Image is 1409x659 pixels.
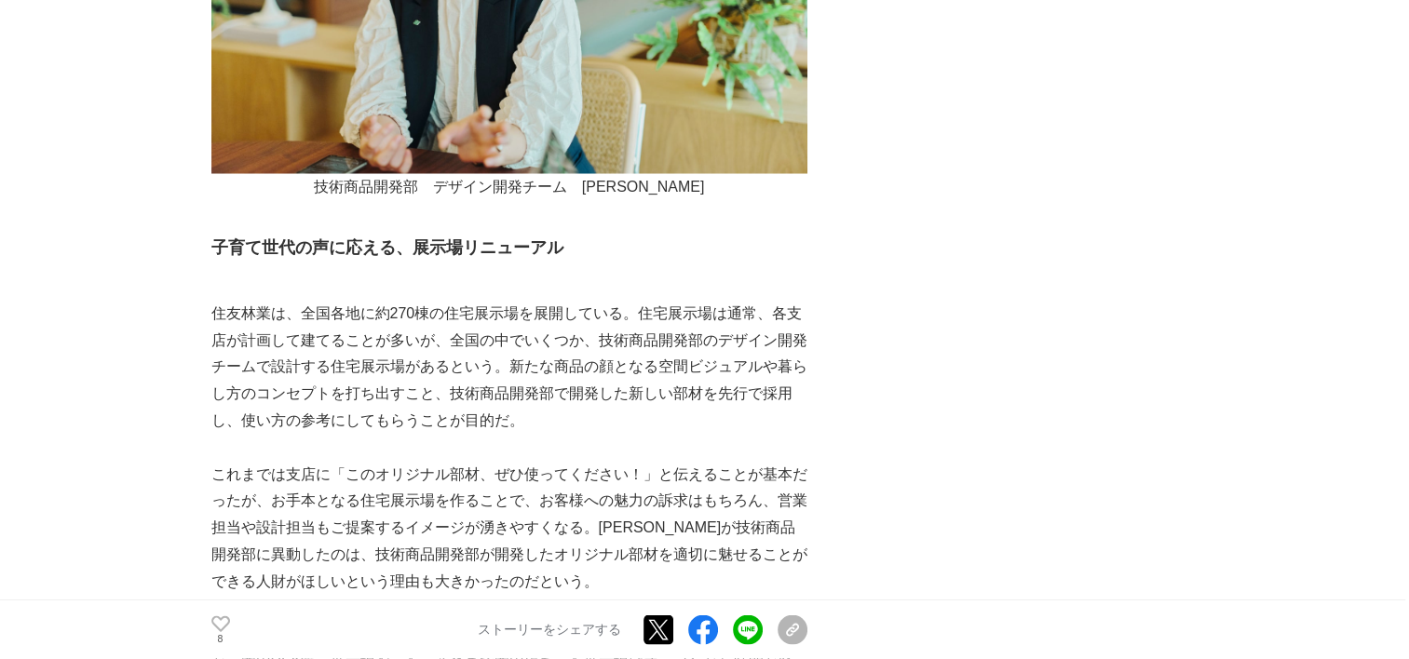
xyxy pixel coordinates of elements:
h3: 子育て世代の声に応える、展示場リニューアル [211,234,807,261]
p: ストーリーをシェアする [478,622,621,639]
p: 住友林業は、全国各地に約270棟の住宅展示場を展開している。住宅展示場は通常、各支店が計画して建てることが多いが、全国の中でいくつか、技術商品開発部のデザイン開発チームで設計する住宅展示場がある... [211,300,807,434]
p: 8 [211,634,230,643]
p: これまでは支店に「このオリジナル部材、ぜひ使ってください！」と伝えることが基本だったが、お手本となる住宅展示場を作ることで、お客様への魅力の訴求はもちろん、営業担当や設計担当もご提案するイメージ... [211,461,807,595]
p: 技術商品開発部 デザイン開発チーム [PERSON_NAME] [211,173,807,200]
